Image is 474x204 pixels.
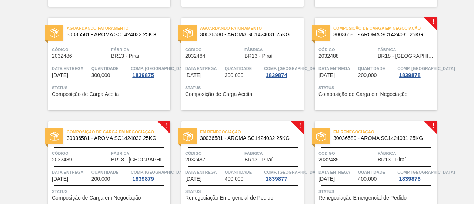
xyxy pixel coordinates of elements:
span: Status [318,84,435,91]
span: Comp. Carga [131,168,188,176]
span: 26/11/2025 [185,73,201,78]
span: 300,000 [225,73,244,78]
a: Comp. [GEOGRAPHIC_DATA]1839877 [264,168,302,182]
span: 400,000 [358,176,377,182]
span: 30036580 - AROMA SC1424031 25KG [200,32,298,37]
span: Fábrica [111,46,168,53]
span: Composição de Carga em Negociação [52,195,141,201]
span: Composição de Carga em Negociação [67,128,170,136]
div: 1839876 [397,176,422,182]
img: status [183,132,193,141]
img: status [50,132,59,141]
span: 200,000 [358,73,377,78]
span: 2032487 [185,157,206,163]
span: Quantidade [358,65,396,72]
div: 1839879 [131,176,155,182]
span: Data entrega [52,168,90,176]
a: Comp. [GEOGRAPHIC_DATA]1839876 [397,168,435,182]
span: Status [185,188,302,195]
span: 300,000 [91,73,110,78]
span: 04/12/2025 [318,176,335,182]
a: statusAguardando Faturamento30036581 - AROMA SC1424032 25KGCódigo2032486FábricaBR13 - PiraíData e... [37,18,170,110]
img: status [316,28,326,38]
span: Comp. Carga [131,65,188,72]
span: 26/11/2025 [52,73,68,78]
span: Composição de Carga Aceita [52,91,119,97]
span: Composição de Carga Aceita [185,91,252,97]
span: Composição de Carga em Negociação [318,91,407,97]
span: 30036581 - AROMA SC1424032 25KG [67,136,164,141]
span: 30036581 - AROMA SC1424032 25KG [67,32,164,37]
span: Quantidade [91,65,129,72]
span: Aguardando Faturamento [200,24,304,32]
a: Comp. [GEOGRAPHIC_DATA]1839878 [397,65,435,78]
span: Comp. Carga [397,65,455,72]
div: 1839875 [131,72,155,78]
img: status [183,28,193,38]
span: BR13 - Piraí [111,53,139,59]
span: Quantidade [358,168,396,176]
a: !statusComposição de Carga em Negociação30036580 - AROMA SC1424031 25KGCódigo2032488FábricaBR18 -... [304,18,437,110]
span: Fábrica [111,150,168,157]
span: 2032488 [318,53,339,59]
span: Data entrega [318,168,356,176]
span: Fábrica [378,46,435,53]
span: BR18 - Pernambuco [111,157,168,163]
a: Comp. [GEOGRAPHIC_DATA]1839875 [131,65,168,78]
span: Em renegociação [333,128,437,136]
span: 2032486 [52,53,72,59]
a: Comp. [GEOGRAPHIC_DATA]1839874 [264,65,302,78]
span: Código [52,150,109,157]
span: BR18 - Pernambuco [378,53,435,59]
img: status [316,132,326,141]
span: Status [318,188,435,195]
div: 1839877 [264,176,288,182]
span: Data entrega [52,65,90,72]
span: Data entrega [318,65,356,72]
span: Comp. Carga [397,168,455,176]
span: Status [52,84,168,91]
span: Status [185,84,302,91]
span: BR13 - Piraí [244,53,273,59]
span: Composição de Carga em Negociação [333,24,437,32]
div: 1839878 [397,72,422,78]
span: Código [318,46,376,53]
span: 200,000 [91,176,110,182]
span: Aguardando Faturamento [67,24,170,32]
span: Fábrica [244,150,302,157]
span: 2032485 [318,157,339,163]
span: Fábrica [244,46,302,53]
img: status [50,28,59,38]
span: 2032484 [185,53,206,59]
a: Comp. [GEOGRAPHIC_DATA]1839879 [131,168,168,182]
span: 30036581 - AROMA SC1424032 25KG [200,136,298,141]
span: 400,000 [225,176,244,182]
span: Código [52,46,109,53]
span: Comp. Carga [264,168,321,176]
span: Quantidade [225,168,263,176]
span: BR13 - Piraí [244,157,273,163]
span: Código [185,150,243,157]
span: 30036580 - AROMA SC1424031 25KG [333,136,431,141]
span: Comp. Carga [264,65,321,72]
span: Renegociação Emergencial de Pedido [318,195,407,201]
span: Quantidade [91,168,129,176]
span: 04/12/2025 [185,176,201,182]
span: 26/11/2025 [52,176,68,182]
a: statusAguardando Faturamento30036580 - AROMA SC1424031 25KGCódigo2032484FábricaBR13 - PiraíData e... [170,18,304,110]
span: 26/11/2025 [318,73,335,78]
span: Em renegociação [200,128,304,136]
span: 30036580 - AROMA SC1424031 25KG [333,32,431,37]
span: Quantidade [225,65,263,72]
span: Fábrica [378,150,435,157]
span: Data entrega [185,168,223,176]
span: Status [52,188,168,195]
span: BR13 - Piraí [378,157,406,163]
span: Código [318,150,376,157]
div: 1839874 [264,72,288,78]
span: Renegociação Emergencial de Pedido [185,195,273,201]
span: Data entrega [185,65,223,72]
span: 2032489 [52,157,72,163]
span: Código [185,46,243,53]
